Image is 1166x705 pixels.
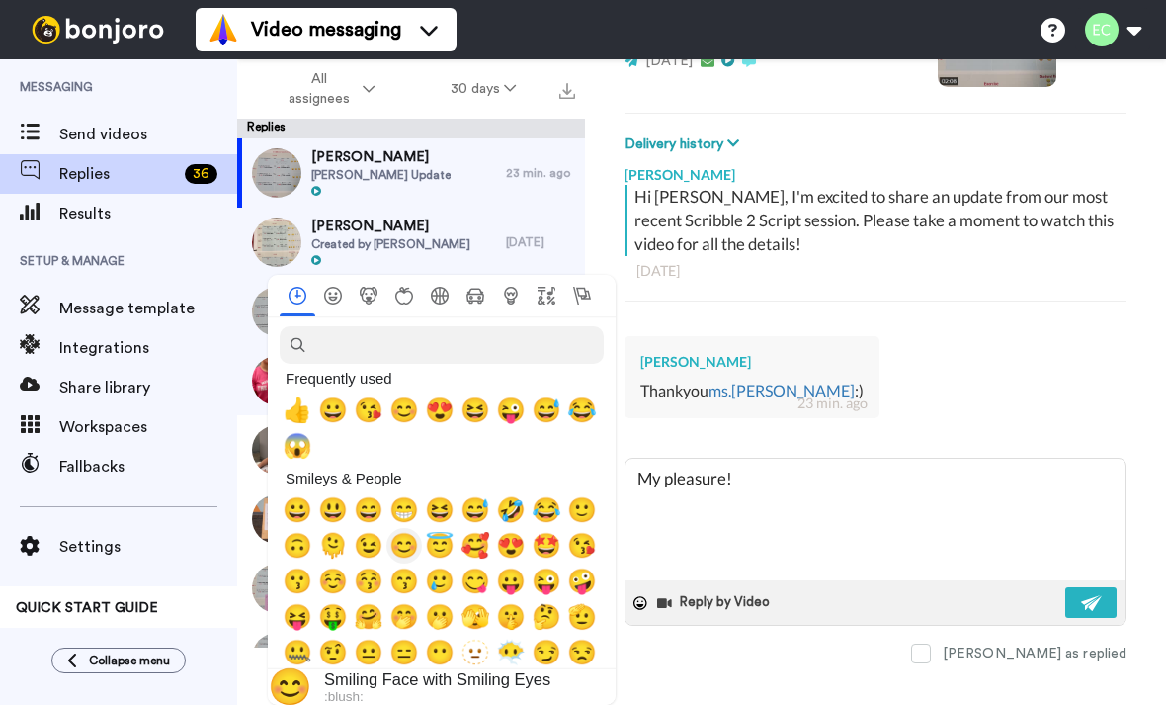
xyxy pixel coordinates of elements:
span: 60% [16,626,42,642]
span: Collapse menu [89,653,170,668]
div: 23 min. ago [797,394,868,413]
div: [DATE] [506,234,575,250]
span: Workspaces [59,415,237,439]
span: [PERSON_NAME] [311,217,470,236]
a: [PERSON_NAME][PERSON_NAME] Update10 sec. ago [237,415,585,485]
span: [PERSON_NAME] Update [311,167,451,183]
img: 9228eeb5-4cf8-4a75-b33b-83641acc0cdb-thumb.jpg [252,148,301,198]
img: 622b67f2-90c2-428c-b242-b4fcd29232b5-thumb.jpg [252,218,301,267]
img: 4e3ef941-4eb8-4a05-8c95-c3504a0ed557-thumb.jpg [252,494,301,544]
div: Replies [237,119,585,138]
div: Hi [PERSON_NAME], I'm excited to share an update from our most recent Scribble 2 Script session. ... [634,185,1122,256]
span: Created by [PERSON_NAME] [311,236,470,252]
span: Video messaging [251,16,401,44]
button: Export all results that match these filters now. [553,74,581,104]
a: [PERSON_NAME][PERSON_NAME] Update[DATE] [237,623,585,692]
img: export.svg [559,83,575,99]
div: [PERSON_NAME] [625,155,1126,185]
span: Send videos [59,123,237,146]
button: 30 days [413,71,554,107]
div: 36 [185,164,217,184]
span: [PERSON_NAME] [311,147,451,167]
a: [PERSON_NAME][PERSON_NAME] Update[DATE] [237,485,585,554]
span: Integrations [59,336,237,360]
span: Fallbacks [59,455,237,479]
img: acbaa3c0-3e24-42d7-8424-e80d78eed008-thumb.jpg [252,356,301,405]
div: [PERSON_NAME] [640,352,864,372]
img: send-white.svg [1081,595,1103,611]
span: Message template [59,297,237,320]
span: Settings [59,535,237,559]
span: All assignees [279,69,359,109]
a: ms.[PERSON_NAME] [708,381,855,399]
span: Results [59,202,237,225]
span: QUICK START GUIDE [16,601,158,615]
img: ba5cf81e-063d-4b87-8ce9-910aa0512612-thumb.jpg [252,287,301,336]
img: 95c3e2bc-19d3-48f2-bb30-2de271392c69-thumb.jpg [252,425,301,475]
span: Share library [59,376,237,399]
span: Replies [59,162,177,186]
a: [PERSON_NAME]Created by [PERSON_NAME][DATE] [237,208,585,277]
div: [PERSON_NAME] as replied [943,644,1126,663]
a: [PERSON_NAME][PERSON_NAME] Update[DATE] [237,277,585,346]
img: bj-logo-header-white.svg [24,16,172,44]
div: 23 min. ago [506,165,575,181]
span: [DATE] [645,54,693,68]
button: Delivery history [625,133,745,155]
button: Reply by Video [655,588,776,618]
div: [DATE] [636,261,1115,281]
a: [PERSON_NAME][PERSON_NAME] Update23 min. ago [237,138,585,208]
textarea: My pleasure! [625,459,1125,580]
img: vm-color.svg [208,14,239,45]
a: [PERSON_NAME]Created by [PERSON_NAME][DATE] [237,346,585,415]
a: [PERSON_NAME][PERSON_NAME] Update[DATE] [237,554,585,623]
img: 455add7a-15a2-4532-9d01-213271bed1e4-thumb.jpg [252,564,301,613]
button: Collapse menu [51,648,186,673]
div: Thankyou :) [640,380,864,402]
button: All assignees [241,61,413,117]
